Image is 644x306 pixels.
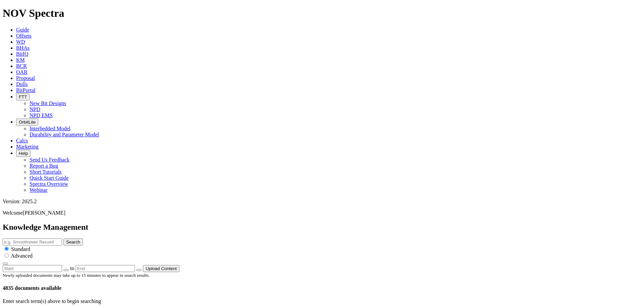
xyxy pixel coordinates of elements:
a: BitPortal [16,87,36,93]
h1: NOV Spectra [3,7,641,19]
input: Start [3,265,62,272]
a: OAR [16,69,28,75]
a: Calcs [16,138,28,143]
button: Help [16,150,31,157]
p: Enter search term(s) above to begin searching [3,298,641,304]
a: Dulls [16,81,28,87]
span: Help [19,151,28,156]
h4: 4835 documents available [3,285,641,291]
a: Quick Start Guide [30,175,68,181]
button: FTT [16,93,30,100]
span: OrbitLite [19,120,36,125]
a: Send Us Feedback [30,157,69,163]
a: Offsets [16,33,32,39]
a: Webinar [30,187,48,193]
input: End [75,265,135,272]
a: WD [16,39,25,45]
a: BCR [16,63,27,69]
a: Short Tutorials [30,169,62,175]
a: Report a Bug [30,163,58,169]
a: Durability and Parameter Model [30,132,99,137]
a: Guide [16,27,29,33]
span: [PERSON_NAME] [23,210,65,216]
a: NPD [30,106,40,112]
input: e.g. Smoothsteer Record [3,238,62,246]
p: Welcome [3,210,641,216]
button: OrbitLite [16,119,38,126]
span: FTT [19,94,27,99]
small: Newly uploaded documents may take up to 15 minutes to appear in search results. [3,273,150,278]
a: BitIQ [16,51,28,57]
span: Standard [11,246,30,252]
span: Advanced [11,253,33,259]
button: Upload Content [143,265,179,272]
a: Interbedded Model [30,126,70,131]
a: BHAs [16,45,30,51]
a: New Bit Designs [30,100,66,106]
a: Marketing [16,144,39,149]
a: Spectra Overview [30,181,68,187]
span: to [70,265,74,271]
a: Proposal [16,75,35,81]
a: KM [16,57,25,63]
h2: Knowledge Management [3,223,641,232]
a: NPD EMS [30,113,53,118]
div: Version: 2025.2 [3,199,641,205]
button: Search [63,238,83,246]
